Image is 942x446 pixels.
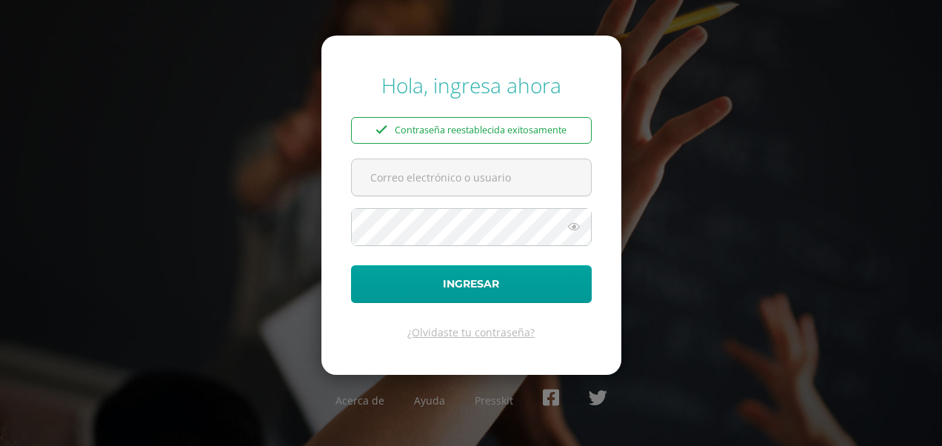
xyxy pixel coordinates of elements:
a: ¿Olvidaste tu contraseña? [407,325,535,339]
input: Correo electrónico o usuario [352,159,591,196]
a: Ayuda [414,393,445,407]
a: Presskit [475,393,513,407]
div: Contraseña reestablecida exitosamente [351,117,592,144]
a: Acerca de [335,393,384,407]
div: Hola, ingresa ahora [351,71,592,99]
button: Ingresar [351,265,592,303]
